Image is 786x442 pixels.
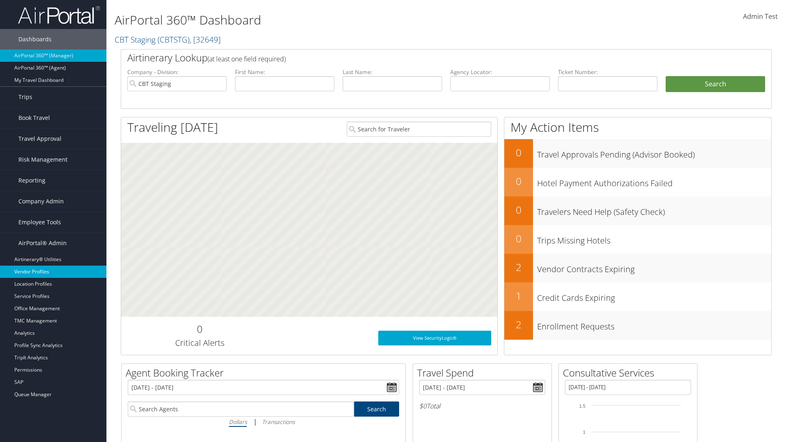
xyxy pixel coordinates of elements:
[128,401,354,417] input: Search Agents
[504,174,533,188] h2: 0
[504,225,771,254] a: 0Trips Missing Hotels
[743,4,778,29] a: Admin Test
[18,87,32,107] span: Trips
[537,259,771,275] h3: Vendor Contracts Expiring
[558,68,657,76] label: Ticket Number:
[743,12,778,21] span: Admin Test
[18,233,67,253] span: AirPortal® Admin
[235,68,334,76] label: First Name:
[18,5,100,25] img: airportal-logo.png
[127,68,227,76] label: Company - Division:
[537,145,771,160] h3: Travel Approvals Pending (Advisor Booked)
[504,318,533,331] h2: 2
[115,34,221,45] a: CBT Staging
[450,68,550,76] label: Agency Locator:
[579,404,585,408] tspan: 1.5
[18,108,50,128] span: Book Travel
[504,168,771,196] a: 0Hotel Payment Authorizations Failed
[583,430,585,435] tspan: 1
[504,260,533,274] h2: 2
[127,119,218,136] h1: Traveling [DATE]
[537,231,771,246] h3: Trips Missing Hotels
[537,317,771,332] h3: Enrollment Requests
[18,191,64,212] span: Company Admin
[563,366,697,380] h2: Consultative Services
[18,29,52,50] span: Dashboards
[126,366,405,380] h2: Agent Booking Tracker
[504,146,533,160] h2: 0
[262,418,295,426] i: Transactions
[127,51,711,65] h2: Airtinerary Lookup
[417,366,551,380] h2: Travel Spend
[343,68,442,76] label: Last Name:
[378,331,491,345] a: View SecurityLogic®
[504,282,771,311] a: 1Credit Cards Expiring
[504,203,533,217] h2: 0
[537,288,771,304] h3: Credit Cards Expiring
[504,254,771,282] a: 2Vendor Contracts Expiring
[666,76,765,92] button: Search
[347,122,491,137] input: Search for Traveler
[18,149,68,170] span: Risk Management
[419,401,427,410] span: $0
[128,417,399,427] div: |
[504,232,533,246] h2: 0
[504,119,771,136] h1: My Action Items
[190,34,221,45] span: , [ 32649 ]
[127,322,272,336] h2: 0
[504,311,771,340] a: 2Enrollment Requests
[229,418,247,426] i: Dollars
[127,337,272,349] h3: Critical Alerts
[537,174,771,189] h3: Hotel Payment Authorizations Failed
[115,11,557,29] h1: AirPortal 360™ Dashboard
[18,129,61,149] span: Travel Approval
[18,170,45,191] span: Reporting
[354,401,400,417] a: Search
[504,289,533,303] h2: 1
[537,202,771,218] h3: Travelers Need Help (Safety Check)
[419,401,545,410] h6: Total
[208,54,286,63] span: (at least one field required)
[158,34,190,45] span: ( CBTSTG )
[504,139,771,168] a: 0Travel Approvals Pending (Advisor Booked)
[504,196,771,225] a: 0Travelers Need Help (Safety Check)
[18,212,61,232] span: Employee Tools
